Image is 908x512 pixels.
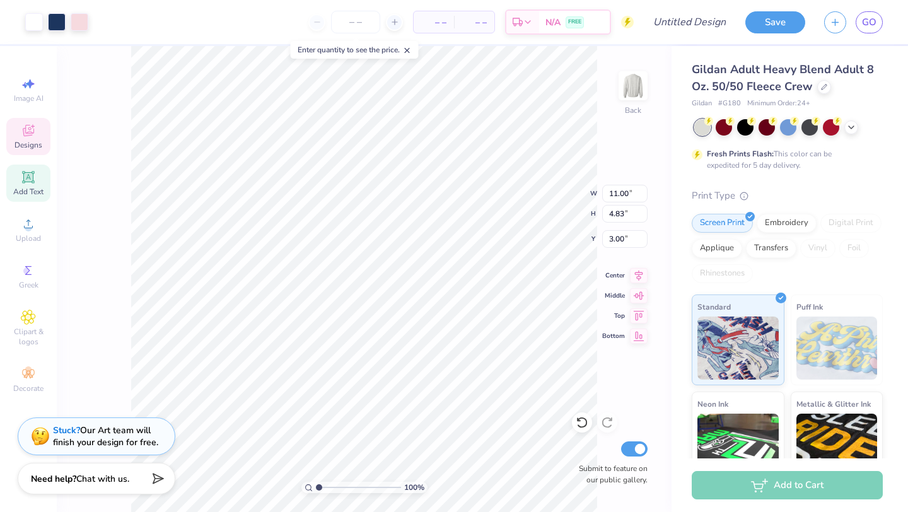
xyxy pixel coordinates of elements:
[14,93,44,103] span: Image AI
[692,98,712,109] span: Gildan
[862,15,876,30] span: GO
[602,311,625,320] span: Top
[331,11,380,33] input: – –
[820,214,882,233] div: Digital Print
[796,317,878,380] img: Puff Ink
[697,397,728,410] span: Neon Ink
[76,473,129,485] span: Chat with us.
[692,214,753,233] div: Screen Print
[572,463,648,486] label: Submit to feature on our public gallery.
[796,397,871,410] span: Metallic & Glitter Ink
[747,98,810,109] span: Minimum Order: 24 +
[545,16,561,29] span: N/A
[31,473,76,485] strong: Need help?
[796,414,878,477] img: Metallic & Glitter Ink
[856,11,883,33] a: GO
[6,327,50,347] span: Clipart & logos
[800,239,835,258] div: Vinyl
[697,317,779,380] img: Standard
[568,18,581,26] span: FREE
[839,239,869,258] div: Foil
[462,16,487,29] span: – –
[643,9,736,35] input: Untitled Design
[620,73,646,98] img: Back
[692,62,874,94] span: Gildan Adult Heavy Blend Adult 8 Oz. 50/50 Fleece Crew
[602,271,625,280] span: Center
[692,239,742,258] div: Applique
[16,233,41,243] span: Upload
[718,98,741,109] span: # G180
[707,149,774,159] strong: Fresh Prints Flash:
[692,189,883,203] div: Print Type
[796,300,823,313] span: Puff Ink
[602,332,625,340] span: Bottom
[53,424,80,436] strong: Stuck?
[15,140,42,150] span: Designs
[697,414,779,477] img: Neon Ink
[697,300,731,313] span: Standard
[291,41,419,59] div: Enter quantity to see the price.
[757,214,817,233] div: Embroidery
[625,105,641,116] div: Back
[707,148,862,171] div: This color can be expedited for 5 day delivery.
[13,187,44,197] span: Add Text
[746,239,796,258] div: Transfers
[602,291,625,300] span: Middle
[19,280,38,290] span: Greek
[692,264,753,283] div: Rhinestones
[13,383,44,393] span: Decorate
[53,424,158,448] div: Our Art team will finish your design for free.
[421,16,446,29] span: – –
[745,11,805,33] button: Save
[404,482,424,493] span: 100 %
